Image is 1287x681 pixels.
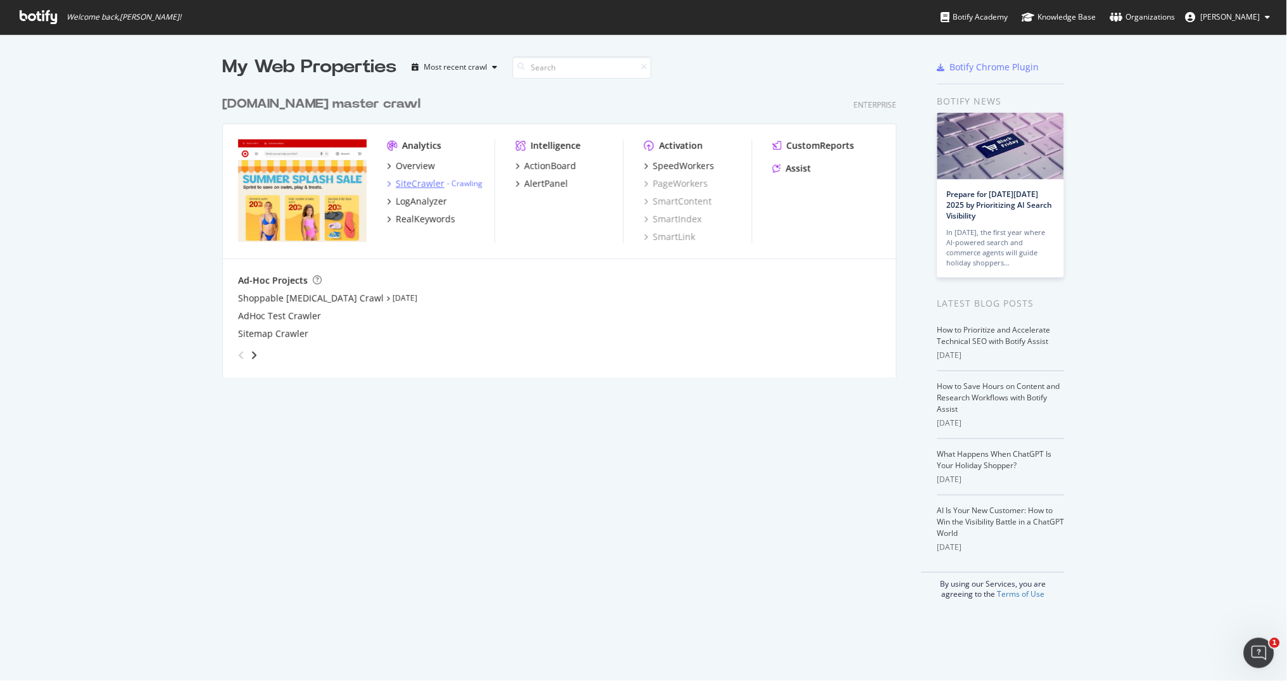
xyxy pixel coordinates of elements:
[644,160,714,172] a: SpeedWorkers
[516,160,576,172] a: ActionBoard
[396,213,455,226] div: RealKeywords
[516,177,568,190] a: AlertPanel
[233,345,250,366] div: angle-left
[1176,7,1281,27] button: [PERSON_NAME]
[407,57,502,77] button: Most recent crawl
[1270,638,1280,648] span: 1
[941,11,1008,23] div: Botify Academy
[387,213,455,226] a: RealKeywords
[531,139,581,152] div: Intelligence
[644,213,702,226] a: SmartIndex
[387,160,435,172] a: Overview
[447,178,483,189] div: -
[387,177,483,190] a: SiteCrawler- Crawling
[512,56,652,79] input: Search
[452,178,483,189] a: Crawling
[222,54,396,80] div: My Web Properties
[222,80,907,378] div: grid
[786,162,811,175] div: Assist
[937,449,1052,471] a: What Happens When ChatGPT Is Your Holiday Shopper?
[937,61,1039,73] a: Botify Chrome Plugin
[238,310,321,322] a: AdHoc Test Crawler
[937,94,1065,108] div: Botify news
[937,381,1060,414] a: How to Save Hours on Content and Research Workflows with Botify Assist
[238,328,308,340] a: Sitemap Crawler
[424,63,487,71] div: Most recent crawl
[947,189,1053,221] a: Prepare for [DATE][DATE] 2025 by Prioritizing AI Search Visibility
[387,195,447,208] a: LogAnalyzer
[854,99,897,110] div: Enterprise
[524,177,568,190] div: AlertPanel
[937,417,1065,429] div: [DATE]
[773,162,811,175] a: Assist
[393,293,417,303] a: [DATE]
[396,195,447,208] div: LogAnalyzer
[402,139,441,152] div: Analytics
[222,95,426,113] a: [DOMAIN_NAME] master crawl
[653,160,714,172] div: SpeedWorkers
[644,177,708,190] a: PageWorkers
[644,195,712,208] a: SmartContent
[947,227,1055,268] div: In [DATE], the first year where AI-powered search and commerce agents will guide holiday shoppers…
[659,139,703,152] div: Activation
[396,177,445,190] div: SiteCrawler
[787,139,854,152] div: CustomReports
[222,95,421,113] div: [DOMAIN_NAME] master crawl
[250,349,258,362] div: angle-right
[396,160,435,172] div: Overview
[238,292,384,305] a: Shoppable [MEDICAL_DATA] Crawl
[644,231,695,243] a: SmartLink
[238,139,367,242] img: www.target.com
[1110,11,1176,23] div: Organizations
[524,160,576,172] div: ActionBoard
[937,542,1065,553] div: [DATE]
[998,589,1045,599] a: Terms of Use
[922,572,1065,599] div: By using our Services, you are agreeing to the
[773,139,854,152] a: CustomReports
[937,113,1064,179] img: Prepare for Black Friday 2025 by Prioritizing AI Search Visibility
[238,274,308,287] div: Ad-Hoc Projects
[67,12,181,22] span: Welcome back, [PERSON_NAME] !
[937,505,1065,538] a: AI Is Your New Customer: How to Win the Visibility Battle in a ChatGPT World
[1244,638,1274,668] iframe: Intercom live chat
[937,350,1065,361] div: [DATE]
[1201,11,1260,22] span: Anshu Kumar
[937,324,1051,347] a: How to Prioritize and Accelerate Technical SEO with Botify Assist
[950,61,1039,73] div: Botify Chrome Plugin
[937,296,1065,310] div: Latest Blog Posts
[937,474,1065,485] div: [DATE]
[1022,11,1096,23] div: Knowledge Base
